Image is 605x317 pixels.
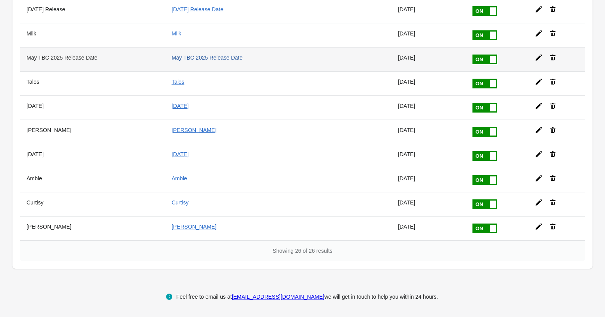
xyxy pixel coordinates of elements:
th: Amble [20,168,165,192]
th: Curtisy [20,192,165,216]
a: Curtisy [172,199,189,206]
td: [DATE] [392,120,465,144]
td: [DATE] [392,216,465,240]
div: Feel free to email us at we will get in touch to help you within 24 hours. [176,292,438,301]
a: Milk [172,30,181,37]
th: May TBC 2025 Release Date [20,47,165,71]
a: Amble [172,175,187,181]
a: [PERSON_NAME] [172,127,216,133]
a: Talos [172,79,184,85]
a: [EMAIL_ADDRESS][DOMAIN_NAME] [232,294,324,300]
a: [DATE] [172,151,189,157]
td: [DATE] [392,23,465,47]
td: [DATE] [392,71,465,95]
td: [DATE] [392,168,465,192]
a: [PERSON_NAME] [172,224,216,230]
th: [PERSON_NAME] [20,120,165,144]
a: [DATE] Release Date [172,6,223,12]
th: Talos [20,71,165,95]
th: [DATE] [20,95,165,120]
td: [DATE] [392,95,465,120]
th: Milk [20,23,165,47]
th: [DATE] [20,144,165,168]
td: [DATE] [392,47,465,71]
td: [DATE] [392,192,465,216]
th: [PERSON_NAME] [20,216,165,240]
a: [DATE] [172,103,189,109]
div: Showing 26 of 26 results [20,240,585,261]
td: [DATE] [392,144,465,168]
a: May TBC 2025 Release Date [172,55,242,61]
